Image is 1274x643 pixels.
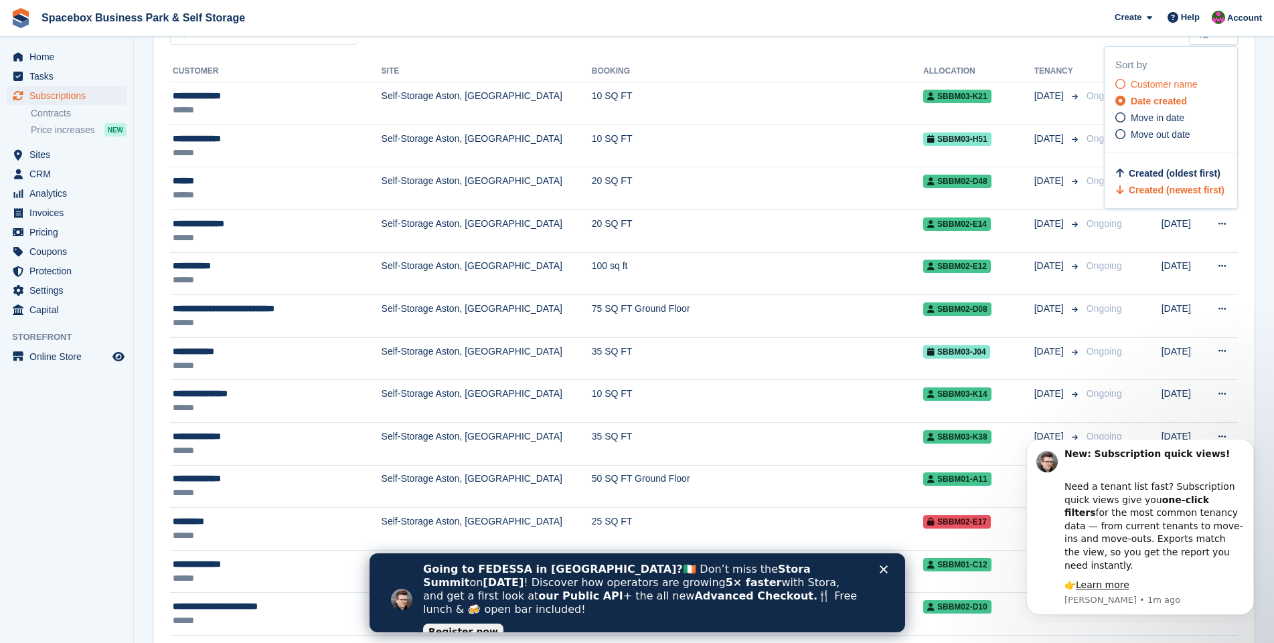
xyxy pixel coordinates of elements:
[592,508,923,551] td: 25 SQ FT
[29,86,110,105] span: Subscriptions
[29,184,110,203] span: Analytics
[592,82,923,125] td: 10 SQ FT
[592,337,923,380] td: 35 SQ FT
[7,184,127,203] a: menu
[7,145,127,164] a: menu
[7,203,127,222] a: menu
[592,167,923,210] td: 20 SQ FT
[1087,175,1122,186] span: Ongoing
[170,61,382,82] th: Customer
[510,12,524,20] div: Close
[1034,387,1066,401] span: [DATE]
[592,124,923,167] td: 10 SQ FT
[1034,217,1066,231] span: [DATE]
[11,8,31,28] img: stora-icon-8386f47178a22dfd0bd8f6a31ec36ba5ce8667c1dd55bd0f319d3a0aa187defe.svg
[1131,79,1198,90] span: Customer name
[1131,96,1187,106] span: Date created
[923,558,991,571] span: SBBM01-C12
[36,7,250,29] a: Spacebox Business Park & Self Storage
[1087,346,1122,357] span: Ongoing
[923,345,990,359] span: SBBM03-J04
[1034,174,1066,188] span: [DATE]
[31,107,127,120] a: Contracts
[1162,209,1206,252] td: [DATE]
[1006,440,1274,623] iframe: Intercom notifications message
[592,550,923,593] td: 35 SQ FT
[1131,129,1190,140] span: Move out date
[1212,11,1225,24] img: Sanjay Paul
[30,11,52,33] img: Profile image for Steven
[1087,388,1122,399] span: Ongoing
[1034,61,1081,82] th: Tenancy
[1087,90,1122,101] span: Ongoing
[7,165,127,183] a: menu
[592,380,923,423] td: 10 SQ FT
[1087,133,1122,144] span: Ongoing
[1087,303,1122,314] span: Ongoing
[29,281,110,300] span: Settings
[382,422,592,465] td: Self-Storage Aston, [GEOGRAPHIC_DATA]
[923,132,991,146] span: SBBM03-H51
[1131,112,1184,123] span: Move in date
[382,465,592,508] td: Self-Storage Aston, [GEOGRAPHIC_DATA]
[7,48,127,66] a: menu
[1034,430,1066,444] span: [DATE]
[923,430,991,444] span: SBBM03-K38
[1115,128,1237,142] a: Move out date
[923,61,1034,82] th: Allocation
[923,217,991,231] span: SBBM02-E14
[29,67,110,86] span: Tasks
[382,82,592,125] td: Self-Storage Aston, [GEOGRAPHIC_DATA]
[923,600,991,614] span: SBBM02-D10
[382,61,592,82] th: Site
[29,223,110,242] span: Pricing
[923,387,991,401] span: SBBM03-K14
[382,252,592,295] td: Self-Storage Aston, [GEOGRAPHIC_DATA]
[29,203,110,222] span: Invoices
[1162,337,1206,380] td: [DATE]
[1115,11,1141,24] span: Create
[58,139,238,153] div: 👉
[370,553,905,632] iframe: Intercom live chat banner
[1115,94,1237,108] a: Date created
[29,165,110,183] span: CRM
[1087,260,1122,271] span: Ongoing
[7,86,127,105] a: menu
[382,508,592,551] td: Self-Storage Aston, [GEOGRAPHIC_DATA]
[58,27,238,132] div: Need a tenant list fast? Subscription quick views give you for the most common tenancy data — fro...
[29,145,110,164] span: Sites
[592,422,923,465] td: 35 SQ FT
[1034,302,1066,316] span: [DATE]
[592,465,923,508] td: 50 SQ FT Ground Floor
[1129,168,1220,179] span: Created (oldest first)
[1115,58,1237,73] div: Sort by
[382,209,592,252] td: Self-Storage Aston, [GEOGRAPHIC_DATA]
[592,61,923,82] th: Booking
[923,515,991,529] span: SBBM02-E17
[1162,422,1206,465] td: [DATE]
[1034,89,1066,103] span: [DATE]
[58,8,238,153] div: Message content
[31,122,127,137] a: Price increases NEW
[1181,11,1200,24] span: Help
[923,302,991,316] span: SBBM02-D08
[923,175,991,188] span: SBBM02-D48
[7,347,127,366] a: menu
[1034,345,1066,359] span: [DATE]
[1227,11,1262,25] span: Account
[592,252,923,295] td: 100 sq ft
[7,262,127,280] a: menu
[29,262,110,280] span: Protection
[382,295,592,338] td: Self-Storage Aston, [GEOGRAPHIC_DATA]
[382,124,592,167] td: Self-Storage Aston, [GEOGRAPHIC_DATA]
[54,70,134,86] a: Register now
[1087,431,1122,442] span: Ongoing
[923,90,991,103] span: SBBM03-K21
[1162,295,1206,338] td: [DATE]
